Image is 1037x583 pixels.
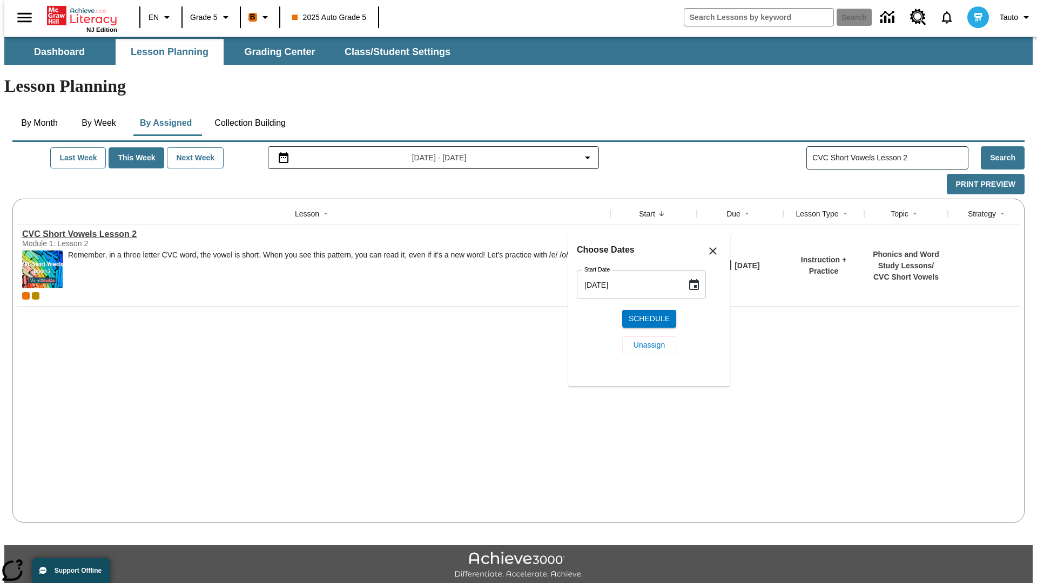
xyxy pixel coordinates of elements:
div: Lesson Type [796,208,838,219]
button: Sort [839,207,852,220]
button: Class/Student Settings [336,39,459,65]
button: Choose date, selected date is Sep 13, 2025 [683,274,705,296]
div: [DATE] [735,259,759,273]
p: CVC Short Vowels [870,272,942,283]
h1: Lesson Planning [4,76,1033,96]
span: 2025 Auto Grade 5 [292,12,367,23]
div: Home [47,4,117,33]
span: EN [149,12,159,23]
a: Notifications [933,3,961,31]
div: SubNavbar [4,39,460,65]
button: Support Offline [32,558,110,583]
button: Grading Center [226,39,334,65]
div: Due [726,208,740,219]
button: Lesson Planning [116,39,224,65]
button: Close [700,238,726,264]
span: Tauto [1000,12,1018,23]
button: Profile/Settings [995,8,1037,27]
svg: Collapse Date Range Filter [581,151,594,164]
div: Start [639,208,655,219]
button: Search [981,146,1025,170]
a: Resource Center, Will open in new tab [904,3,933,32]
div: New 2025 class [32,292,39,300]
button: Last Week [50,147,106,168]
div: Choose date [577,242,722,363]
img: avatar image [967,6,989,28]
span: [DATE] - [DATE] [412,152,467,164]
a: Data Center [874,3,904,32]
button: Dashboard [5,39,113,65]
button: 09/13/25: Last day the lesson can be accessed [717,255,763,276]
div: SubNavbar [4,37,1033,65]
div: Module 1: Lesson 2 [22,239,184,248]
img: CVC Short Vowels Lesson 2. [22,250,63,288]
div: Current Class [22,292,30,300]
button: Sort [319,207,332,220]
span: Grade 5 [190,12,218,23]
button: Next Week [167,147,224,168]
button: Sort [908,207,921,220]
span: Schedule [629,313,670,324]
div: Remember, in a three letter CVC word, the vowel is short. When you see this pattern, you can read... [68,250,595,288]
label: Start Date [584,266,610,274]
input: search field [684,9,833,26]
button: Sort [740,207,753,220]
input: MMMM-DD-YYYY [577,270,679,299]
button: Grade: Grade 5, Select a grade [186,8,237,27]
a: Home [47,5,117,26]
button: Schedule [622,310,676,328]
button: Boost Class color is orange. Change class color [244,8,276,27]
button: Sort [655,207,668,220]
div: Topic [891,208,908,219]
button: Open side menu [9,2,41,33]
input: Search Assigned Lessons [812,150,968,166]
a: CVC Short Vowels Lesson 2, Lessons [22,229,605,239]
p: Instruction + Practice [789,254,859,277]
p: Phonics and Word Study Lessons / [870,249,942,272]
div: Lesson [295,208,319,219]
span: NJ Edition [86,26,117,33]
span: Support Offline [55,567,102,574]
span: Unassign [634,340,665,351]
button: Print Preview [947,174,1025,195]
button: Language: EN, Select a language [144,8,178,27]
div: Strategy [968,208,996,219]
button: By Month [12,110,66,136]
img: Achieve3000 Differentiate Accelerate Achieve [454,552,583,579]
p: Remember, in a three letter CVC word, the vowel is short. When you see this pattern, you can read... [68,250,595,260]
button: By Week [72,110,126,136]
button: Unassign [622,336,676,354]
button: Sort [996,207,1009,220]
button: Collection Building [206,110,294,136]
div: CVC Short Vowels Lesson 2 [22,229,605,239]
span: B [250,10,255,24]
button: Select the date range menu item [273,151,595,164]
button: By Assigned [131,110,200,136]
button: Select a new avatar [961,3,995,31]
h6: Choose Dates [577,242,722,257]
button: This Week [109,147,164,168]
